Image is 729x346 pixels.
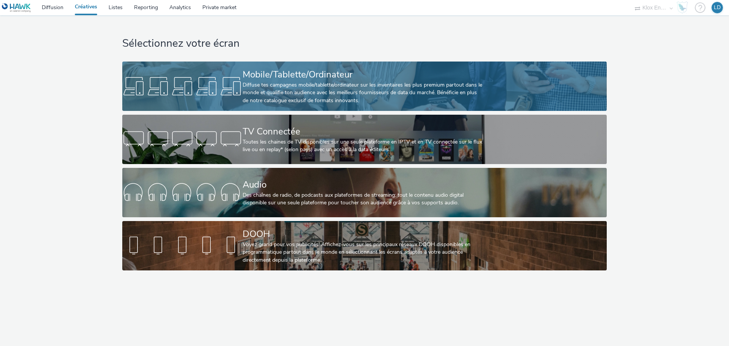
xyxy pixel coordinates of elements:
div: Diffuse tes campagnes mobile/tablette/ordinateur sur les inventaires les plus premium partout dan... [243,81,483,104]
a: AudioDes chaînes de radio, de podcasts aux plateformes de streaming: tout le contenu audio digita... [122,168,606,217]
div: LD [714,2,721,13]
div: TV Connectée [243,125,483,138]
h1: Sélectionnez votre écran [122,36,606,51]
div: Voyez grand pour vos publicités! Affichez-vous sur les principaux réseaux DOOH disponibles en pro... [243,241,483,264]
a: Mobile/Tablette/OrdinateurDiffuse tes campagnes mobile/tablette/ordinateur sur les inventaires le... [122,62,606,111]
div: DOOH [243,228,483,241]
div: Des chaînes de radio, de podcasts aux plateformes de streaming: tout le contenu audio digital dis... [243,191,483,207]
a: Hawk Academy [677,2,691,14]
a: TV ConnectéeToutes les chaines de TV disponibles sur une seule plateforme en IPTV et en TV connec... [122,115,606,164]
img: Hawk Academy [677,2,688,14]
div: Toutes les chaines de TV disponibles sur une seule plateforme en IPTV et en TV connectée sur le f... [243,138,483,154]
a: DOOHVoyez grand pour vos publicités! Affichez-vous sur les principaux réseaux DOOH disponibles en... [122,221,606,270]
img: undefined Logo [2,3,31,13]
div: Mobile/Tablette/Ordinateur [243,68,483,81]
div: Audio [243,178,483,191]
